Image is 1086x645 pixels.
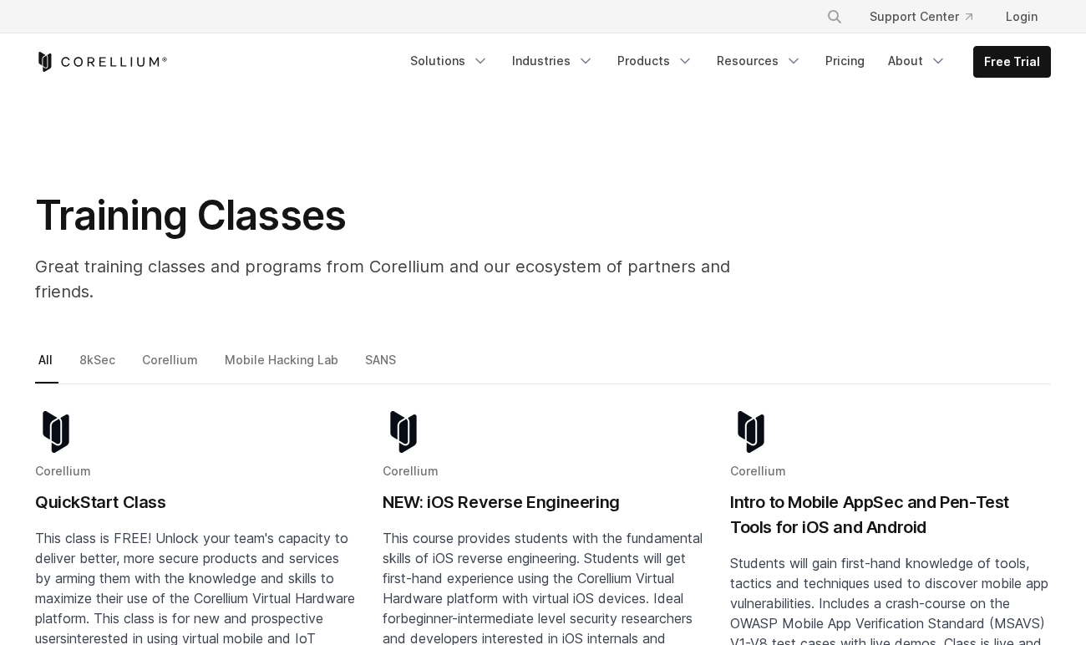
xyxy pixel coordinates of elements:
[856,2,986,32] a: Support Center
[730,411,772,453] img: corellium-logo-icon-dark
[815,46,875,76] a: Pricing
[35,349,58,384] a: All
[400,46,499,76] a: Solutions
[35,490,356,515] h2: QuickStart Class
[35,52,168,72] a: Corellium Home
[35,190,787,241] h1: Training Classes
[707,46,812,76] a: Resources
[221,349,344,384] a: Mobile Hacking Lab
[383,411,424,453] img: corellium-logo-icon-dark
[139,349,204,384] a: Corellium
[383,464,439,478] span: Corellium
[820,2,850,32] button: Search
[806,2,1051,32] div: Navigation Menu
[974,47,1050,77] a: Free Trial
[35,464,91,478] span: Corellium
[607,46,703,76] a: Products
[362,349,402,384] a: SANS
[730,464,786,478] span: Corellium
[992,2,1051,32] a: Login
[878,46,957,76] a: About
[502,46,604,76] a: Industries
[35,254,787,304] p: Great training classes and programs from Corellium and our ecosystem of partners and friends.
[76,349,121,384] a: 8kSec
[35,411,77,453] img: corellium-logo-icon-dark
[400,46,1051,78] div: Navigation Menu
[730,490,1051,540] h2: Intro to Mobile AppSec and Pen-Test Tools for iOS and Android
[383,490,703,515] h2: NEW: iOS Reverse Engineering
